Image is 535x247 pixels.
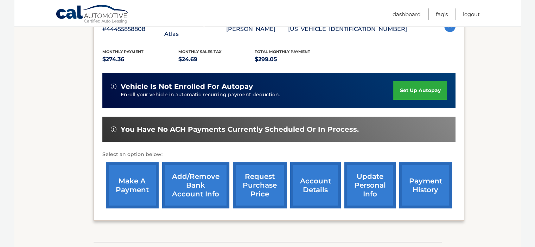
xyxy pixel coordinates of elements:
p: [US_VEHICLE_IDENTIFICATION_NUMBER] [288,24,407,34]
a: Cal Automotive [56,5,129,25]
a: update personal info [344,162,396,208]
p: $299.05 [255,54,331,64]
a: make a payment [106,162,159,208]
p: Enroll your vehicle in automatic recurring payment deduction. [121,91,394,99]
p: $274.36 [102,54,179,64]
img: alert-white.svg [111,126,116,132]
p: $24.69 [178,54,255,64]
a: account details [290,162,341,208]
p: [PERSON_NAME] [226,24,288,34]
span: Monthly sales Tax [178,49,222,54]
p: #44455858808 [102,24,164,34]
p: Select an option below: [102,150,456,159]
span: vehicle is not enrolled for autopay [121,82,253,91]
span: You have no ACH payments currently scheduled or in process. [121,125,359,134]
a: Logout [463,8,480,20]
a: request purchase price [233,162,287,208]
img: alert-white.svg [111,84,116,89]
a: set up autopay [393,81,447,100]
span: Monthly Payment [102,49,144,54]
a: payment history [399,162,452,208]
a: Dashboard [393,8,421,20]
p: 2025 Volkswagen Atlas [164,19,226,39]
a: Add/Remove bank account info [162,162,229,208]
span: Total Monthly Payment [255,49,310,54]
a: FAQ's [436,8,448,20]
